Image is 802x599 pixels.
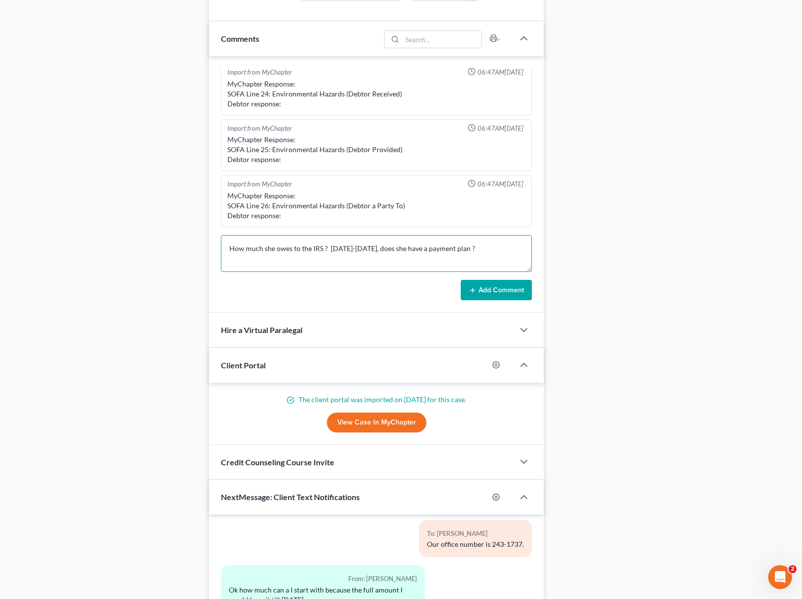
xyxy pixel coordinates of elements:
span: NextMessage: Client Text Notifications [221,492,360,502]
span: Hire a Virtual Paralegal [221,325,302,335]
span: Credit Counseling Course Invite [221,457,334,467]
div: MyChapter Response: SOFA Line 24: Environmental Hazards (Debtor Received) Debtor response: [227,79,525,109]
div: Import from MyChapter [227,179,292,189]
div: Our office number is 243-1737. [427,539,524,549]
span: Comments [221,34,259,43]
span: 2 [789,565,797,573]
span: 06:47AM[DATE] [478,68,523,77]
input: Search... [402,31,482,48]
span: Client Portal [221,360,266,370]
span: 06:47AM[DATE] [478,124,523,133]
div: MyChapter Response: SOFA Line 26: Environmental Hazards (Debtor a Party To) Debtor response: [227,191,525,221]
div: Import from MyChapter [227,68,292,77]
div: From: [PERSON_NAME] [229,573,417,585]
div: MyChapter Response: SOFA Line 25: Environmental Hazards (Debtor Provided) Debtor response: [227,135,525,165]
iframe: Intercom live chat [768,565,792,589]
div: Import from MyChapter [227,124,292,133]
span: 06:47AM[DATE] [478,179,523,189]
div: To: [PERSON_NAME] [427,528,524,539]
a: View Case in MyChapter [327,413,426,432]
button: Add Comment [461,280,532,301]
p: The client portal was imported on [DATE] for this case. [221,395,532,405]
